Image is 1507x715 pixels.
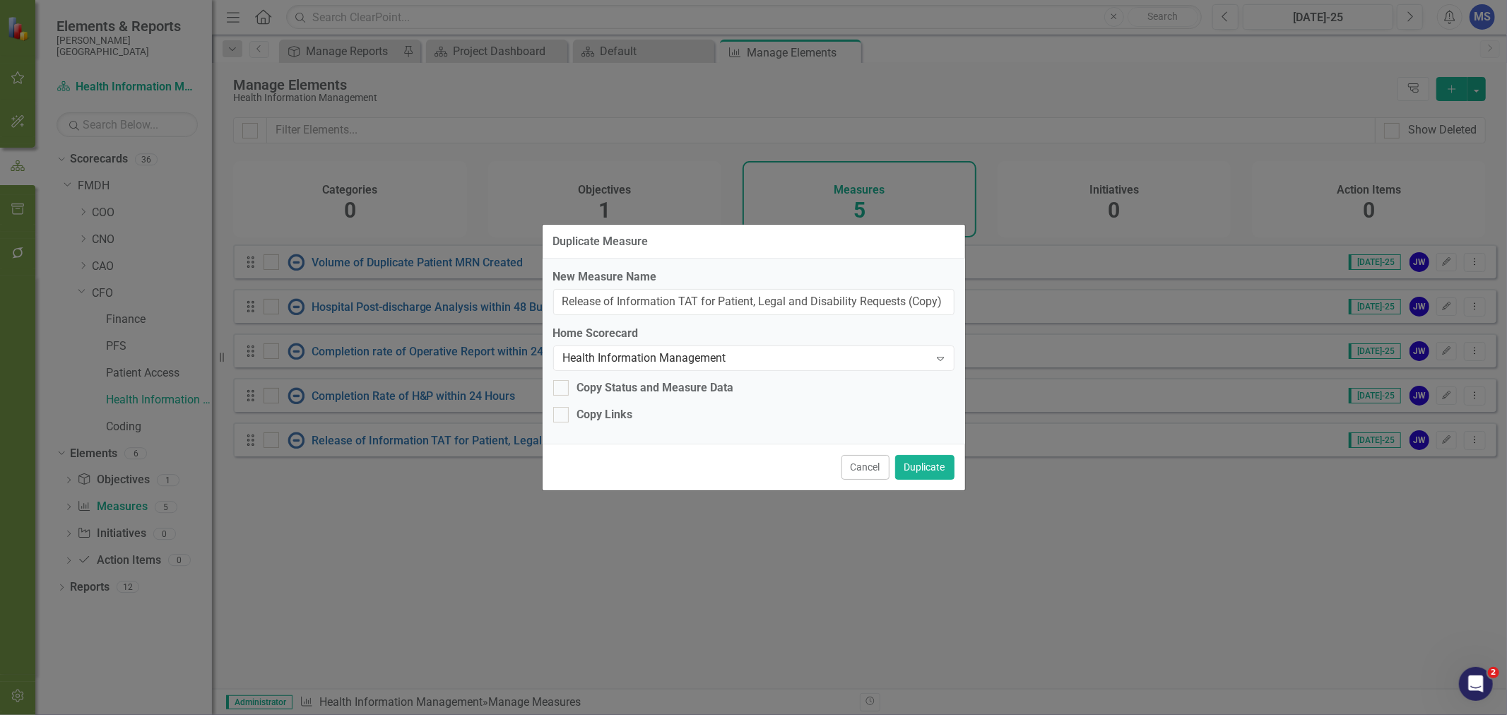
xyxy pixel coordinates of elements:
button: Cancel [841,455,890,480]
div: Duplicate Measure [553,235,649,248]
span: 2 [1488,667,1499,678]
div: Copy Status and Measure Data [577,380,734,396]
label: New Measure Name [553,269,955,285]
input: Name [553,289,955,315]
div: Copy Links [577,407,633,423]
div: Health Information Management [563,350,930,366]
label: Home Scorecard [553,326,955,342]
button: Duplicate [895,455,955,480]
iframe: Intercom live chat [1459,667,1493,701]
